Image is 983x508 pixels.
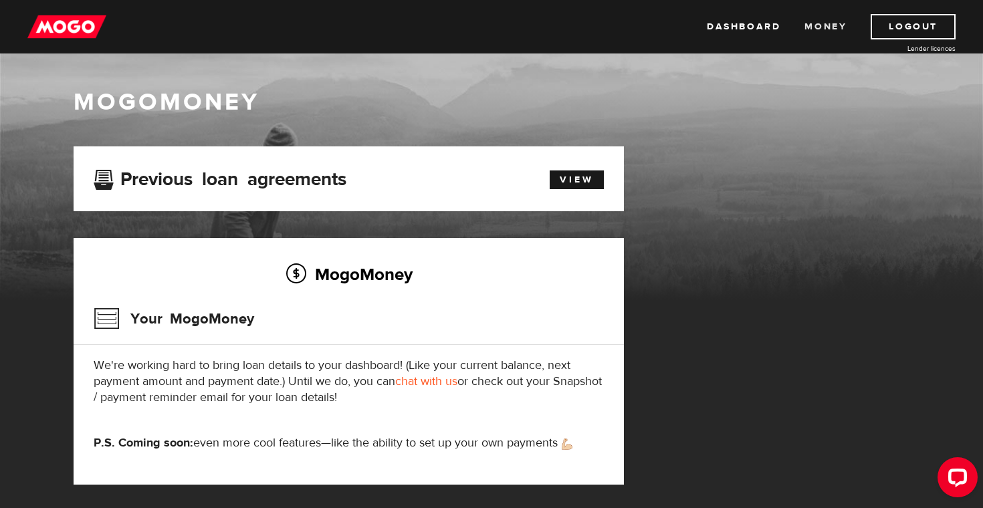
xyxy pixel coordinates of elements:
a: chat with us [395,374,457,389]
iframe: LiveChat chat widget [927,452,983,508]
h3: Previous loan agreements [94,168,346,186]
img: strong arm emoji [562,438,572,450]
a: Lender licences [855,43,956,53]
a: View [550,170,604,189]
strong: P.S. Coming soon: [94,435,193,451]
h2: MogoMoney [94,260,604,288]
a: Logout [871,14,956,39]
h3: Your MogoMoney [94,301,254,336]
a: Dashboard [707,14,780,39]
p: even more cool features—like the ability to set up your own payments [94,435,604,451]
a: Money [804,14,847,39]
h1: MogoMoney [74,88,909,116]
img: mogo_logo-11ee424be714fa7cbb0f0f49df9e16ec.png [27,14,106,39]
p: We're working hard to bring loan details to your dashboard! (Like your current balance, next paym... [94,358,604,406]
